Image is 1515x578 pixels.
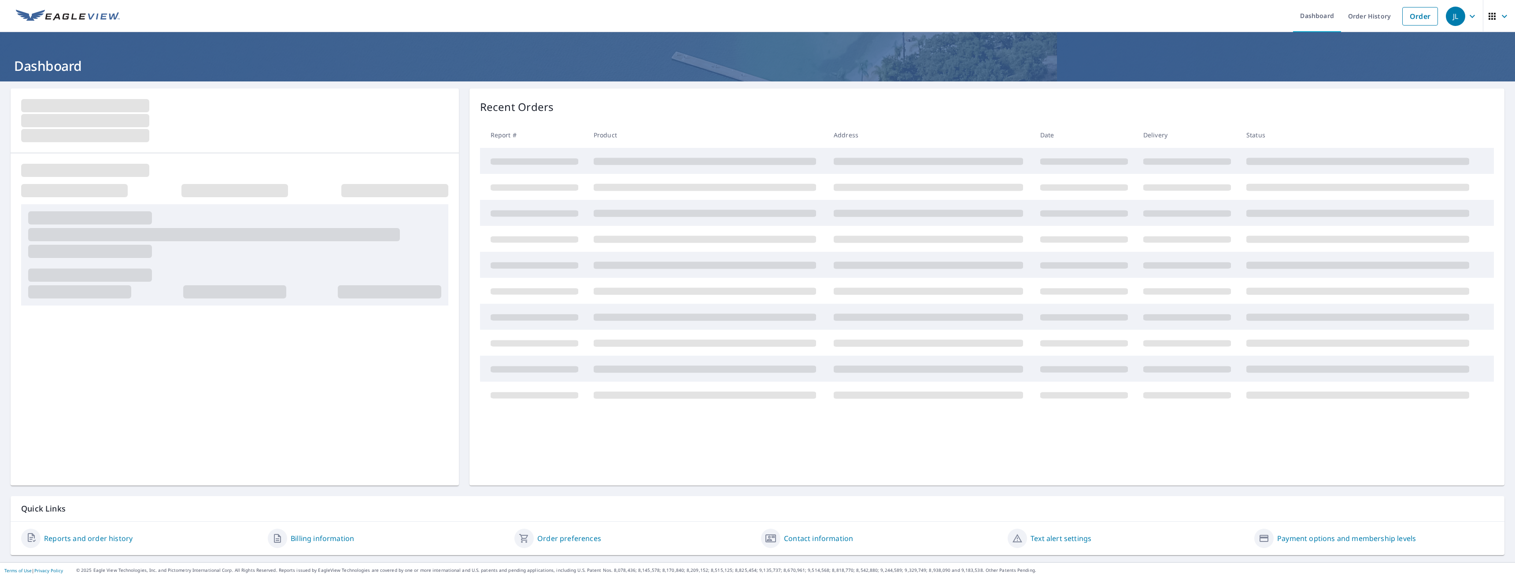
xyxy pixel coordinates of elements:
[16,10,120,23] img: EV Logo
[827,122,1033,148] th: Address
[587,122,827,148] th: Product
[34,567,63,574] a: Privacy Policy
[291,533,354,544] a: Billing information
[76,567,1511,574] p: © 2025 Eagle View Technologies, Inc. and Pictometry International Corp. All Rights Reserved. Repo...
[1031,533,1091,544] a: Text alert settings
[784,533,853,544] a: Contact information
[44,533,133,544] a: Reports and order history
[537,533,601,544] a: Order preferences
[1136,122,1239,148] th: Delivery
[1277,533,1416,544] a: Payment options and membership levels
[1033,122,1136,148] th: Date
[4,567,32,574] a: Terms of Use
[480,122,587,148] th: Report #
[1239,122,1479,148] th: Status
[21,503,1494,514] p: Quick Links
[1402,7,1438,26] a: Order
[1446,7,1465,26] div: JL
[11,57,1504,75] h1: Dashboard
[4,568,63,573] p: |
[480,99,554,115] p: Recent Orders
